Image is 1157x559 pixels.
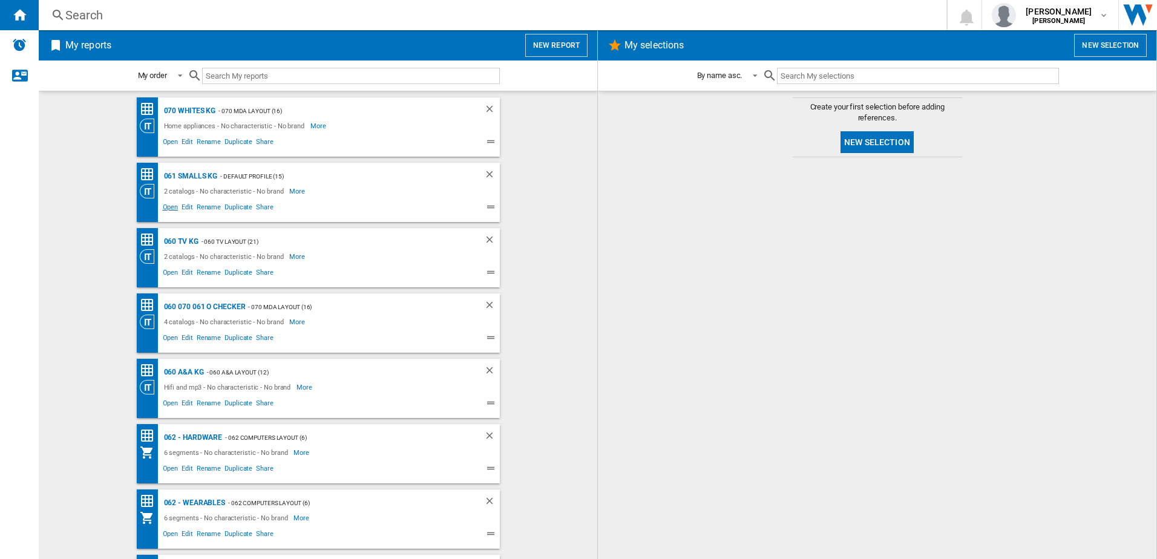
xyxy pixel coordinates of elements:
div: - Default profile (15) [217,169,459,184]
div: 2 catalogs - No characteristic - No brand [161,249,290,264]
button: New report [525,34,588,57]
span: Duplicate [223,267,254,281]
div: 6 segments - No characteristic - No brand [161,511,294,525]
div: 060 070 061 O Checker [161,299,246,315]
span: Open [161,463,180,477]
span: Edit [180,332,195,347]
span: Rename [195,136,223,151]
div: 4 catalogs - No characteristic - No brand [161,315,290,329]
div: Delete [484,103,500,119]
div: Hifi and mp3 - No characteristic - No brand [161,380,297,394]
span: Edit [180,201,195,216]
span: Edit [180,397,195,412]
span: Share [254,463,275,477]
button: New selection [1074,34,1147,57]
span: Open [161,397,180,412]
div: Category View [140,315,161,329]
span: Open [161,201,180,216]
h2: My selections [622,34,686,57]
span: More [293,445,311,460]
div: 060 TV KG [161,234,198,249]
span: More [289,184,307,198]
span: Share [254,528,275,543]
span: Share [254,397,275,412]
div: Home appliances - No characteristic - No brand [161,119,310,133]
input: Search My reports [202,68,500,84]
div: - 060 A&A Layout (12) [204,365,460,380]
span: More [289,249,307,264]
div: Price Matrix [140,428,161,443]
input: Search My selections [777,68,1058,84]
div: My Assortment [140,511,161,525]
img: profile.jpg [992,3,1016,27]
div: 062 - Hardware [161,430,223,445]
div: Price Matrix [140,167,161,182]
span: Create your first selection before adding references. [793,102,962,123]
div: Price Matrix [140,232,161,247]
div: 062 - Wearables [161,495,226,511]
div: Category View [140,184,161,198]
span: Edit [180,463,195,477]
div: Price Matrix [140,363,161,378]
span: Share [254,136,275,151]
span: Duplicate [223,136,254,151]
div: Search [65,7,915,24]
div: Price Matrix [140,494,161,509]
span: Edit [180,267,195,281]
span: Share [254,332,275,347]
span: Open [161,136,180,151]
span: Rename [195,332,223,347]
div: Price Matrix [140,298,161,313]
span: More [310,119,328,133]
div: Category View [140,249,161,264]
span: Share [254,201,275,216]
button: New selection [841,131,914,153]
div: Delete [484,365,500,380]
span: Rename [195,201,223,216]
div: 060 A&A KG [161,365,204,380]
div: - 060 TV Layout (21) [198,234,460,249]
div: - 062 Computers Layout (6) [222,430,459,445]
div: 6 segments - No characteristic - No brand [161,445,294,460]
span: Edit [180,136,195,151]
div: Category View [140,380,161,394]
div: Delete [484,495,500,511]
h2: My reports [63,34,114,57]
img: alerts-logo.svg [12,38,27,52]
span: More [289,315,307,329]
b: [PERSON_NAME] [1032,17,1085,25]
div: My order [138,71,167,80]
div: Category View [140,119,161,133]
div: 070 Whites KG [161,103,216,119]
div: - 070 MDA layout (16) [215,103,459,119]
span: Share [254,267,275,281]
span: More [293,511,311,525]
span: Duplicate [223,201,254,216]
span: Open [161,267,180,281]
div: Delete [484,234,500,249]
div: - 070 MDA layout (16) [245,299,459,315]
span: Open [161,332,180,347]
div: Delete [484,430,500,445]
div: Delete [484,169,500,184]
span: Open [161,528,180,543]
div: 061 Smalls KG [161,169,218,184]
div: By name asc. [697,71,742,80]
div: 2 catalogs - No characteristic - No brand [161,184,290,198]
span: Rename [195,528,223,543]
div: My Assortment [140,445,161,460]
div: Price Matrix [140,102,161,117]
span: Rename [195,397,223,412]
span: Edit [180,528,195,543]
span: [PERSON_NAME] [1026,5,1092,18]
span: More [297,380,314,394]
span: Rename [195,267,223,281]
span: Duplicate [223,463,254,477]
div: Delete [484,299,500,315]
span: Duplicate [223,332,254,347]
span: Duplicate [223,397,254,412]
span: Duplicate [223,528,254,543]
span: Rename [195,463,223,477]
div: - 062 Computers Layout (6) [225,495,459,511]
